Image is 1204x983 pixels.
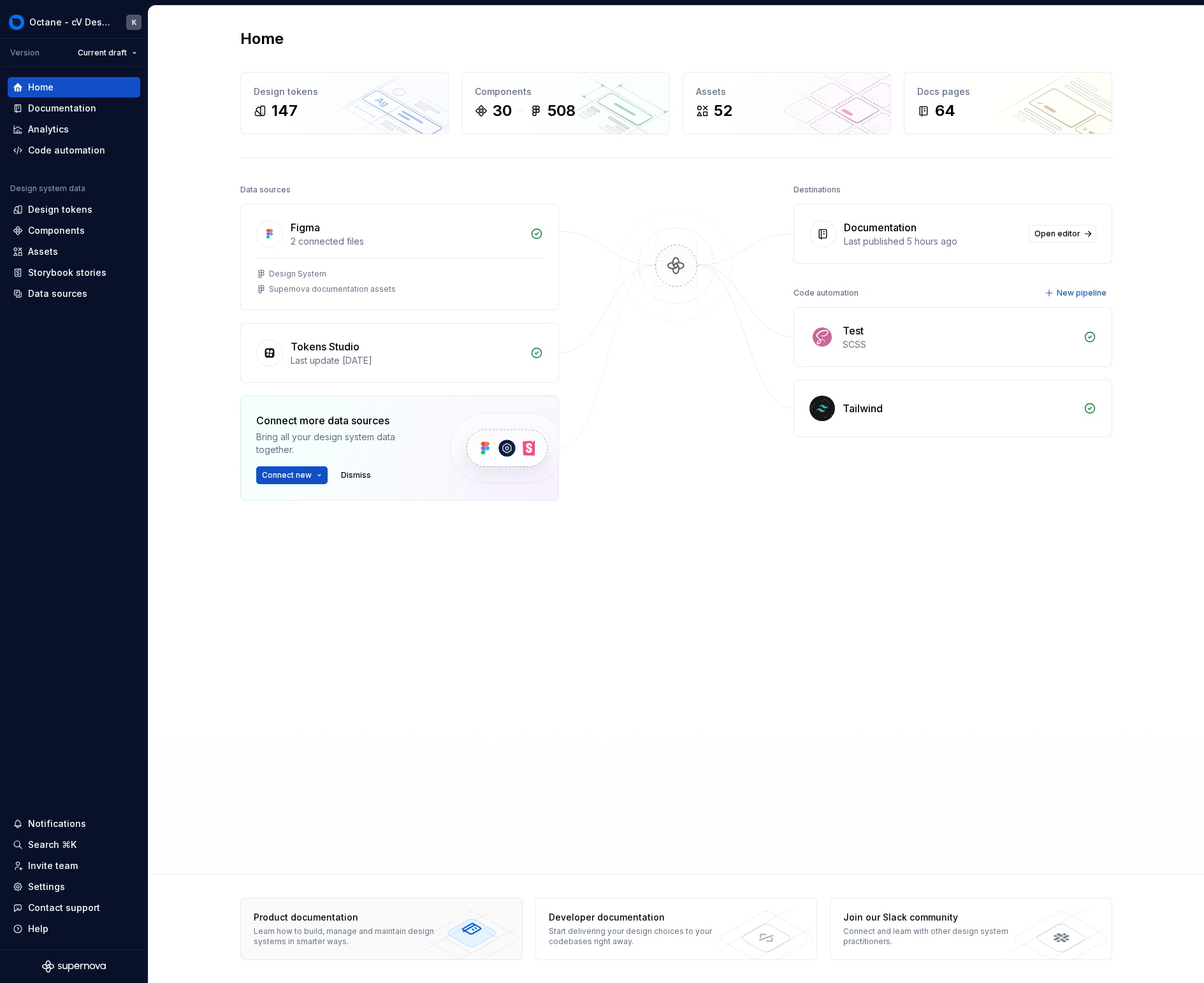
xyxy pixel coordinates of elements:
div: Design tokens [28,203,92,216]
span: Open editor [1034,229,1080,239]
div: Storybook stories [28,266,106,279]
div: Octane - cV Design System [29,16,111,29]
div: Bring all your design system data together. [256,431,428,456]
div: SCSS [843,338,1076,351]
div: Settings [28,880,65,893]
div: Connect more data sources [256,413,428,428]
a: Settings [8,877,140,897]
div: Developer documentation [549,911,734,924]
div: Assets [696,85,878,98]
button: Help [8,919,140,939]
div: Tokens Studio [291,339,359,354]
div: Contact support [28,901,100,914]
a: Design tokens147 [240,72,449,134]
div: Assets [28,245,58,258]
div: Analytics [28,123,69,136]
a: Code automation [8,140,140,161]
div: Search ⌘K [28,838,76,851]
div: 147 [272,101,298,121]
div: Data sources [28,287,87,300]
div: Destinations [794,181,841,199]
div: Docs pages [917,85,1099,98]
a: Design tokens [8,199,140,220]
div: Home [28,81,54,94]
div: Components [28,224,85,237]
span: Dismiss [341,470,371,480]
div: Design System [269,269,326,279]
a: Assets [8,241,140,262]
a: Home [8,77,140,97]
a: Developer documentationStart delivering your design choices to your codebases right away. [535,898,818,960]
button: Notifications [8,814,140,834]
span: Connect new [262,470,312,480]
div: Documentation [844,220,917,235]
svg: Supernova Logo [42,960,106,973]
div: Supernova documentation assets [269,284,396,294]
div: 30 [493,101,512,121]
div: Last update [DATE] [291,354,523,367]
button: Search ⌘K [8,835,140,855]
div: Help [28,922,48,935]
h2: Home [240,29,284,49]
span: New pipeline [1057,288,1106,298]
button: Current draft [72,44,143,62]
button: Connect new [256,466,328,484]
a: Components [8,220,140,241]
div: Components [475,85,656,98]
div: K [132,17,136,27]
div: Design tokens [254,85,435,98]
div: Version [10,48,40,58]
div: Product documentation [254,911,439,924]
a: Tokens StudioLast update [DATE] [240,323,559,383]
button: New pipeline [1041,284,1112,302]
a: Open editor [1029,225,1096,243]
a: Data sources [8,283,140,304]
button: Octane - cV Design SystemK [3,8,145,36]
div: Tailwind [843,401,883,416]
a: Storybook stories [8,262,140,283]
div: Invite team [28,859,78,872]
a: Invite team [8,856,140,876]
div: Code automation [28,144,105,157]
div: 2 connected files [291,235,523,248]
div: 52 [714,101,732,121]
div: Connect and learn with other design system practitioners. [843,926,1029,947]
div: Figma [291,220,320,235]
div: Learn how to build, manage and maintain design systems in smarter ways. [254,926,439,947]
button: Contact support [8,898,140,918]
a: Figma2 connected filesDesign SystemSupernova documentation assets [240,204,559,310]
div: Join our Slack community [843,911,1029,924]
div: 64 [935,101,955,121]
div: Documentation [28,102,96,115]
a: Components30508 [461,72,670,134]
img: 26998d5e-8903-4050-8939-6da79a9ddf72.png [9,15,24,30]
span: Current draft [78,48,127,58]
a: Docs pages64 [904,72,1112,134]
a: Analytics [8,119,140,140]
div: Code automation [794,284,859,302]
div: Design system data [10,183,85,194]
div: Notifications [28,817,86,830]
div: 508 [548,101,576,121]
div: Last published 5 hours ago [844,235,1021,248]
div: Start delivering your design choices to your codebases right away. [549,926,734,947]
button: Dismiss [335,466,377,484]
a: Join our Slack communityConnect and learn with other design system practitioners. [830,898,1112,960]
a: Product documentationLearn how to build, manage and maintain design systems in smarter ways. [240,898,523,960]
div: Data sources [240,181,291,199]
a: Assets52 [683,72,891,134]
a: Documentation [8,98,140,118]
div: Test [843,323,864,338]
